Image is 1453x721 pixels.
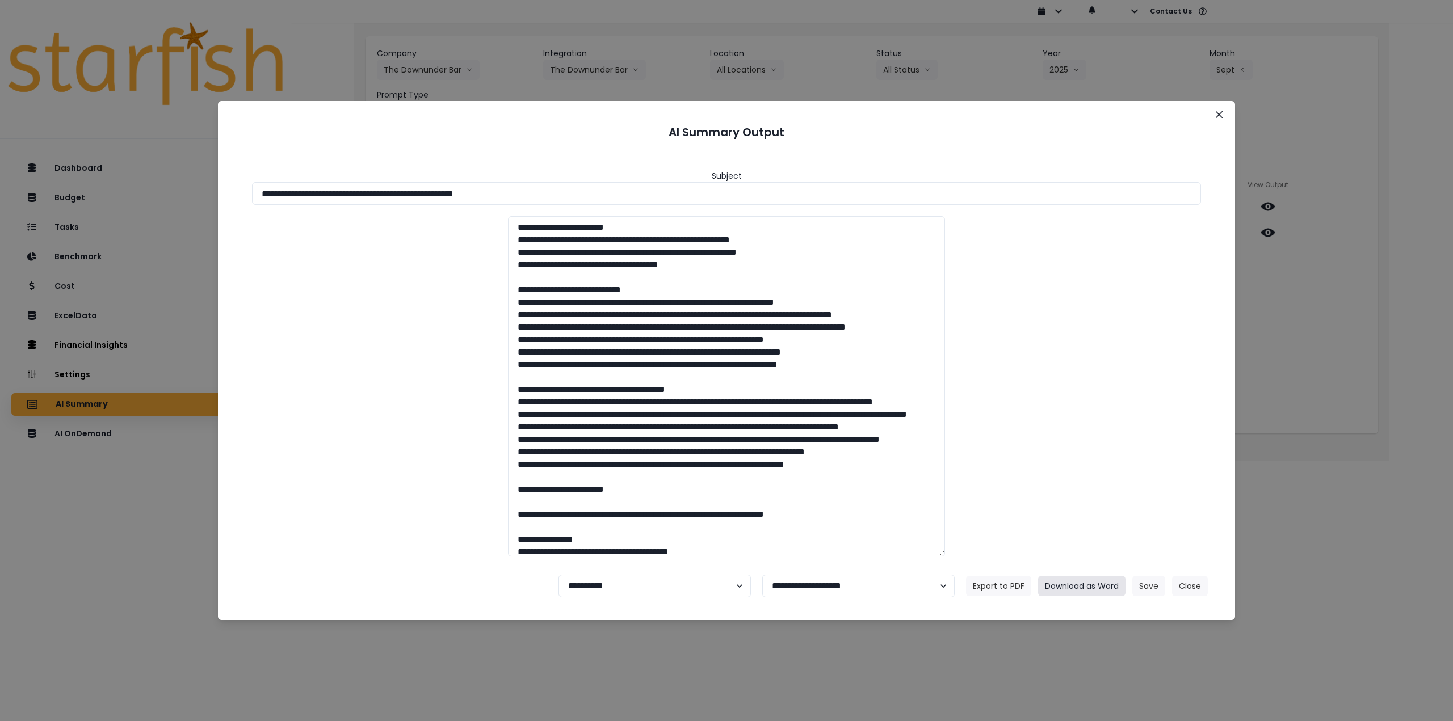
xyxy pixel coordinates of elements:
header: Subject [712,170,742,182]
button: Close [1210,106,1228,124]
button: Close [1172,576,1208,596]
button: Download as Word [1038,576,1126,596]
button: Export to PDF [966,576,1031,596]
header: AI Summary Output [232,115,1221,150]
button: Save [1132,576,1165,596]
